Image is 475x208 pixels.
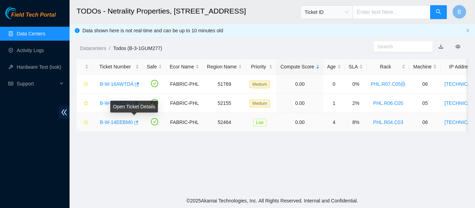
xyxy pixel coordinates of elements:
a: PHL.R06.C05 [373,100,403,106]
td: 0.00 [276,113,323,132]
button: B [452,5,466,19]
button: search [430,5,447,19]
button: star [80,98,89,109]
input: Enter text here... [353,5,430,19]
a: Akamai TechnologiesField Tech Portal [5,13,56,22]
span: star [83,120,88,125]
span: check-circle [151,99,158,106]
a: B-W-14EEBM0 [100,119,133,125]
td: 06 [409,75,441,94]
a: Todos (B-3-1GUM277) [113,45,162,51]
span: Field Tech Portal [11,12,56,18]
td: 1 [323,94,345,113]
span: search [436,9,441,16]
span: Medium [250,81,270,88]
td: FABRIC-PHL [166,75,203,94]
a: PHL.R07.C05lock [371,81,405,87]
td: 8% [345,113,367,132]
span: star [83,101,88,106]
span: Low [253,119,266,126]
button: star [80,78,89,90]
a: B-W-16AWTDA [100,81,134,87]
td: 2% [345,94,367,113]
footer: © 2025 Akamai Technologies, Inc. All Rights Reserved. Internal and Confidential. [70,193,475,208]
a: Datacenters [80,45,106,51]
button: download [433,41,449,52]
button: star [80,117,89,128]
td: 05 [409,94,441,113]
span: star [83,82,88,87]
img: Akamai Technologies [5,7,35,19]
td: 52464 [203,113,246,132]
td: FABRIC-PHL [166,94,203,113]
a: Hardware Test (isok) [17,64,61,70]
span: double-left [59,106,70,119]
button: close [466,28,470,33]
td: 0 [323,75,345,94]
td: 4 [323,113,345,132]
td: 0.00 [276,75,323,94]
span: Ticket ID [305,7,348,17]
a: Activity Logs [17,48,44,53]
span: check-circle [151,80,158,87]
a: download [438,44,443,49]
td: 0% [345,75,367,94]
span: read [8,81,13,86]
span: / [109,45,110,51]
td: 06 [409,113,441,132]
td: FABRIC-PHL [166,113,203,132]
a: Data Centers [17,31,45,36]
td: 52155 [203,94,246,113]
span: lock [401,82,405,86]
span: eye [456,44,460,49]
span: Medium [250,100,270,107]
span: B [458,8,461,16]
td: 51769 [203,75,246,94]
div: Open Ticket Details [110,101,158,113]
span: Support [17,77,58,91]
input: Search [378,43,424,50]
a: PHL.R04.C03 [373,119,403,125]
td: 0.00 [276,94,323,113]
a: B-W-16E6ZCD [100,100,132,106]
span: check-circle [151,118,158,125]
